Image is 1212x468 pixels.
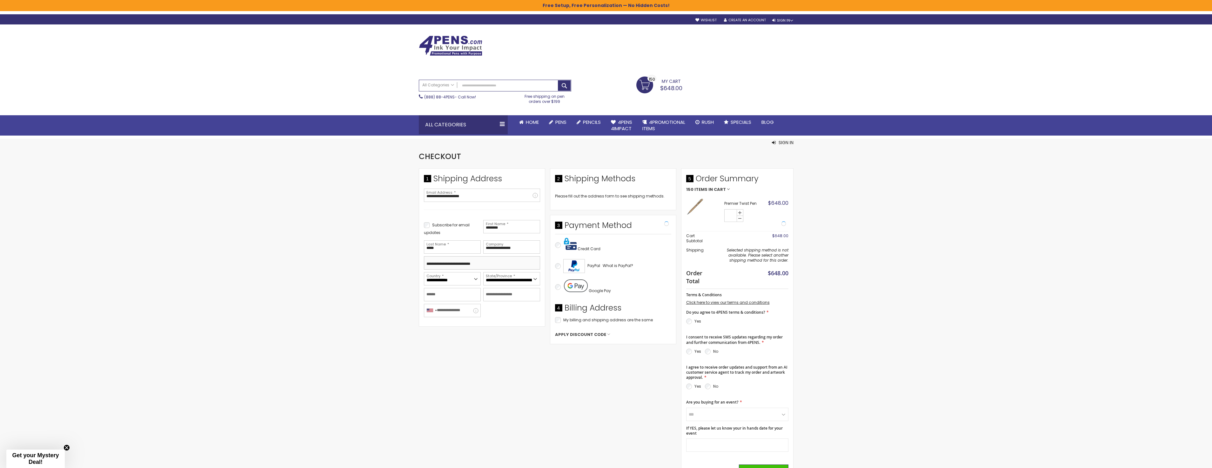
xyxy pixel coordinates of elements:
[424,222,470,235] span: Subscribe for email updates
[761,119,774,125] span: Blog
[694,318,701,324] label: Yes
[731,119,751,125] span: Specials
[564,237,577,250] img: Pay with credit card
[686,334,783,345] span: I consent to receive SMS updates regarding my order and further communication from 4PENS.
[603,263,633,268] span: What is PayPal?
[64,445,70,451] button: Close teaser
[686,310,765,315] span: Do you agree to 4PENS terms & conditions?
[690,115,719,129] a: Rush
[713,384,718,389] label: No
[686,425,783,436] span: If YES, please let us know your in hands date for your event
[424,94,455,100] a: (888) 88-4PENS
[555,303,671,317] div: Billing Address
[686,300,770,305] a: Click here to view our terms and conditions
[572,115,606,129] a: Pencils
[768,199,788,207] span: $648.00
[779,139,793,146] span: Sign In
[424,173,540,187] div: Shipping Address
[686,268,707,285] strong: Order Total
[772,18,793,23] div: Sign In
[694,384,701,389] label: Yes
[713,349,718,354] label: No
[518,91,571,104] div: Free shipping on pen orders over $199
[611,119,632,132] span: 4Pens 4impact
[695,18,717,23] a: Wishlist
[772,139,793,146] button: Sign In
[589,288,611,293] span: Google Pay
[563,259,585,273] img: Acceptance Mark
[514,115,544,129] a: Home
[419,115,508,134] div: All Categories
[694,349,701,354] label: Yes
[686,247,704,253] span: Shipping
[12,452,59,465] span: Get your Mystery Deal!
[686,364,787,380] span: I agree to receive order updates and support from an AI customer service agent to track my order ...
[419,80,457,90] a: All Categories
[419,151,461,162] span: Checkout
[564,279,588,292] img: Pay with Google Pay
[649,76,655,82] span: 150
[603,262,633,270] a: What is PayPal?
[727,247,788,263] span: Selected shipping method is not available. Please select another shipping method for this order.
[719,115,756,129] a: Specials
[702,119,714,125] span: Rush
[555,332,606,338] span: Apply Discount Code
[555,194,671,199] div: Please fill out the address form to see shipping methods.
[694,187,726,192] span: Items in Cart
[555,173,671,187] div: Shipping Methods
[642,119,685,132] span: 4PROMOTIONAL ITEMS
[578,246,600,251] span: Credit Card
[686,292,722,298] span: Terms & Conditions
[555,220,671,234] div: Payment Method
[526,119,539,125] span: Home
[424,304,439,317] div: United States: +1
[636,77,682,92] a: $648.00 150
[756,115,779,129] a: Blog
[422,83,454,88] span: All Categories
[660,84,682,92] span: $648.00
[637,115,690,136] a: 4PROMOTIONALITEMS
[724,201,763,206] strong: Premier Twist Pen
[587,263,600,268] span: PayPal
[724,18,766,23] a: Create an Account
[583,119,601,125] span: Pencils
[686,173,788,187] span: Order Summary
[686,399,738,405] span: Are you buying for an event?
[686,187,693,192] span: 150
[768,269,788,277] span: $648.00
[686,231,711,246] th: Cart Subtotal
[563,317,653,323] span: My billing and shipping address are the same
[606,115,637,136] a: 4Pens4impact
[544,115,572,129] a: Pens
[6,450,65,468] div: Get your Mystery Deal!Close teaser
[772,233,788,238] span: $648.00
[555,119,566,125] span: Pens
[686,198,704,216] img: Premier Twist Pen-Gold
[419,36,482,56] img: 4Pens Custom Pens and Promotional Products
[424,94,476,100] span: - Call Now!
